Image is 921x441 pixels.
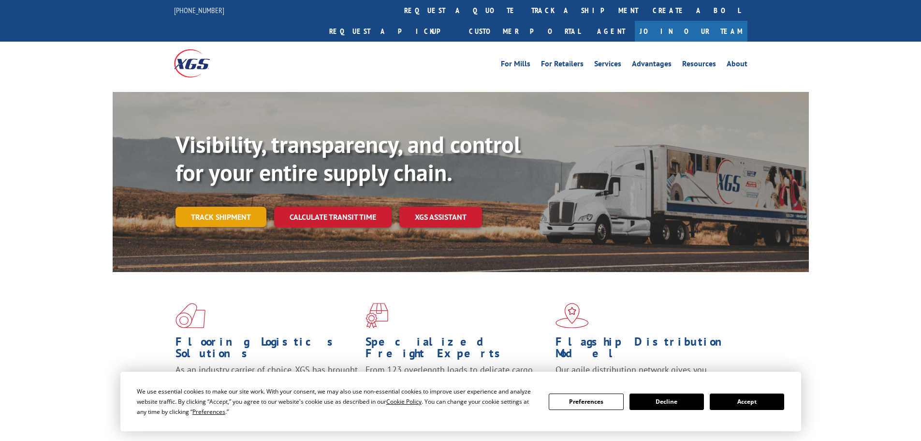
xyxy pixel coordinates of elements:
[710,394,784,410] button: Accept
[632,60,672,71] a: Advantages
[635,21,747,42] a: Join Our Team
[727,60,747,71] a: About
[399,207,482,228] a: XGS ASSISTANT
[175,207,266,227] a: Track shipment
[594,60,621,71] a: Services
[629,394,704,410] button: Decline
[501,60,530,71] a: For Mills
[556,336,738,364] h1: Flagship Distribution Model
[365,364,548,407] p: From 123 overlength loads to delicate cargo, our experienced staff knows the best way to move you...
[175,336,358,364] h1: Flooring Logistics Solutions
[192,408,225,416] span: Preferences
[120,372,801,431] div: Cookie Consent Prompt
[175,129,521,187] b: Visibility, transparency, and control for your entire supply chain.
[549,394,623,410] button: Preferences
[274,207,392,228] a: Calculate transit time
[541,60,584,71] a: For Retailers
[365,336,548,364] h1: Specialized Freight Experts
[365,303,388,328] img: xgs-icon-focused-on-flooring-red
[462,21,587,42] a: Customer Portal
[587,21,635,42] a: Agent
[556,364,733,387] span: Our agile distribution network gives you nationwide inventory management on demand.
[175,364,358,398] span: As an industry carrier of choice, XGS has brought innovation and dedication to flooring logistics...
[386,397,422,406] span: Cookie Policy
[322,21,462,42] a: Request a pickup
[175,303,205,328] img: xgs-icon-total-supply-chain-intelligence-red
[682,60,716,71] a: Resources
[174,5,224,15] a: [PHONE_NUMBER]
[556,303,589,328] img: xgs-icon-flagship-distribution-model-red
[137,386,537,417] div: We use essential cookies to make our site work. With your consent, we may also use non-essential ...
